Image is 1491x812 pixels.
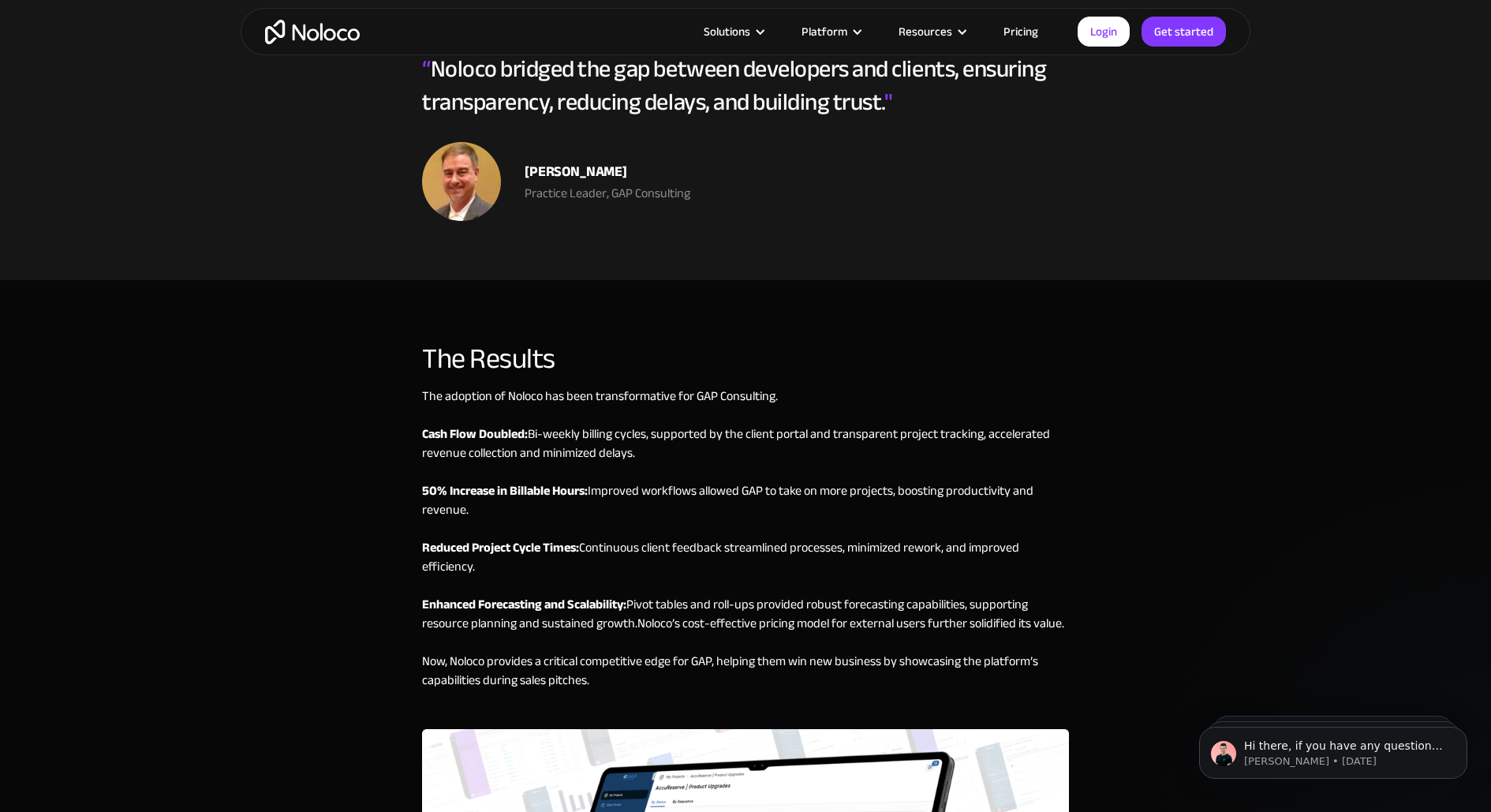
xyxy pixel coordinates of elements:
[879,21,984,42] div: Resources
[265,20,360,44] a: home
[422,343,1069,375] div: The Results
[525,159,627,185] strong: [PERSON_NAME]
[422,479,588,503] strong: 50% Increase in Billable Hours:
[884,80,893,124] span: "
[422,47,431,91] span: “
[704,21,750,42] div: Solutions
[422,536,579,559] strong: Reduced Project Cycle Times:
[422,593,626,616] strong: Enhanced Forecasting and Scalability:
[782,21,879,42] div: Platform
[422,52,1069,142] div: Noloco bridged the gap between developers and clients, ensuring transparency, reducing delays, an...
[525,184,690,203] div: Practice Leader, GAP Consulting
[984,21,1058,42] a: Pricing
[1175,694,1491,804] iframe: Intercom notifications message
[422,422,528,446] strong: Cash Flow Doubled:
[899,21,952,42] div: Resources
[684,21,782,42] div: Solutions
[1078,17,1130,47] a: Login
[422,387,1069,729] div: The adoption of Noloco has been transformative for GAP Consulting. ‍ Bi-weekly billing cycles, su...
[1142,17,1226,47] a: Get started
[802,21,847,42] div: Platform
